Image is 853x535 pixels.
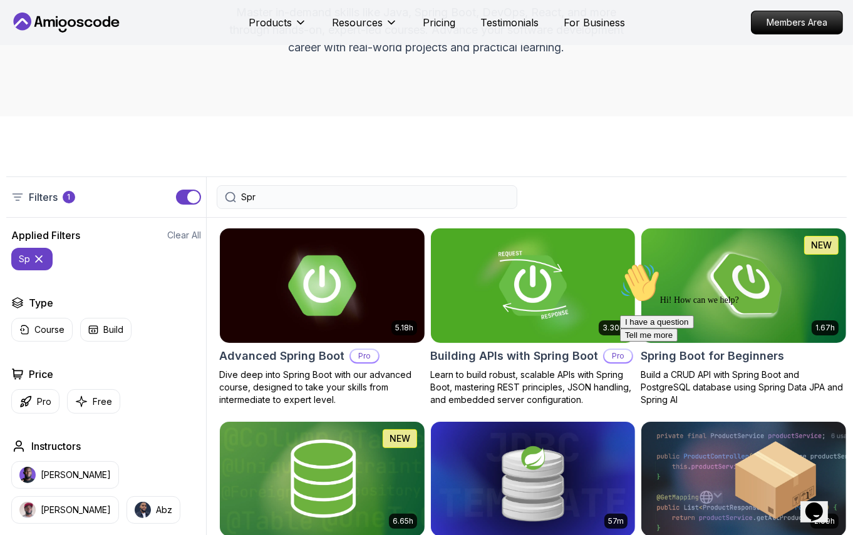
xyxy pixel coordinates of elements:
[800,485,840,522] iframe: chat widget
[11,461,119,489] button: instructor img[PERSON_NAME]
[423,15,455,30] a: Pricing
[41,504,111,516] p: [PERSON_NAME]
[219,228,425,406] a: Advanced Spring Boot card5.18hAdvanced Spring BootProDive deep into Spring Boot with our advanced...
[41,469,111,481] p: [PERSON_NAME]
[19,467,36,483] img: instructor img
[811,239,832,252] p: NEW
[135,502,151,518] img: instructor img
[11,389,59,414] button: Pro
[430,228,636,406] a: Building APIs with Spring Boot card3.30hBuilding APIs with Spring BootProLearn to build robust, s...
[37,395,51,408] p: Pro
[393,516,413,526] p: 6.65h
[11,248,53,270] button: Sp
[19,502,36,518] img: instructor img
[332,15,398,40] button: Resources
[219,347,344,365] h2: Advanced Spring Boot
[641,228,847,406] a: Spring Boot for Beginners card1.67hNEWSpring Boot for BeginnersBuild a CRUD API with Spring Boot ...
[431,228,636,343] img: Building APIs with Spring Boot card
[390,432,410,445] p: NEW
[249,15,292,30] p: Products
[332,15,383,30] p: Resources
[67,389,120,414] button: Free
[29,295,53,310] h2: Type
[11,496,119,524] button: instructor img[PERSON_NAME]
[167,229,201,242] button: Clear All
[480,15,539,30] a: Testimonials
[430,369,636,406] p: Learn to build robust, scalable APIs with Spring Boot, mastering REST principles, JSON handling, ...
[156,504,172,516] p: Abz
[11,228,80,243] h2: Applied Filters
[395,323,413,333] p: 5.18h
[29,367,53,382] h2: Price
[564,15,625,30] a: For Business
[351,350,378,362] p: Pro
[127,496,180,524] button: instructor imgAbz
[751,11,843,34] a: Members Area
[602,323,624,333] p: 3.30h
[220,228,425,343] img: Advanced Spring Boot card
[11,318,73,342] button: Course
[29,190,58,205] p: Filters
[34,324,65,336] p: Course
[608,516,624,526] p: 57m
[5,71,63,84] button: Tell me more
[641,228,846,343] img: Spring Boot for Beginners card
[430,347,598,365] h2: Building APIs with Spring Boot
[615,258,840,479] iframe: chat widget
[5,5,230,84] div: 👋Hi! How can we help?I have a questionTell me more
[80,318,132,342] button: Build
[249,15,307,40] button: Products
[31,439,81,454] h2: Instructors
[103,324,123,336] p: Build
[5,58,79,71] button: I have a question
[19,253,30,265] p: Sp
[93,395,112,408] p: Free
[752,11,842,34] p: Members Area
[5,38,124,47] span: Hi! How can we help?
[241,191,509,203] input: Search Java, React, Spring boot ...
[68,192,71,202] p: 1
[5,5,45,45] img: :wave:
[219,369,425,406] p: Dive deep into Spring Boot with our advanced course, designed to take your skills from intermedia...
[604,350,632,362] p: Pro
